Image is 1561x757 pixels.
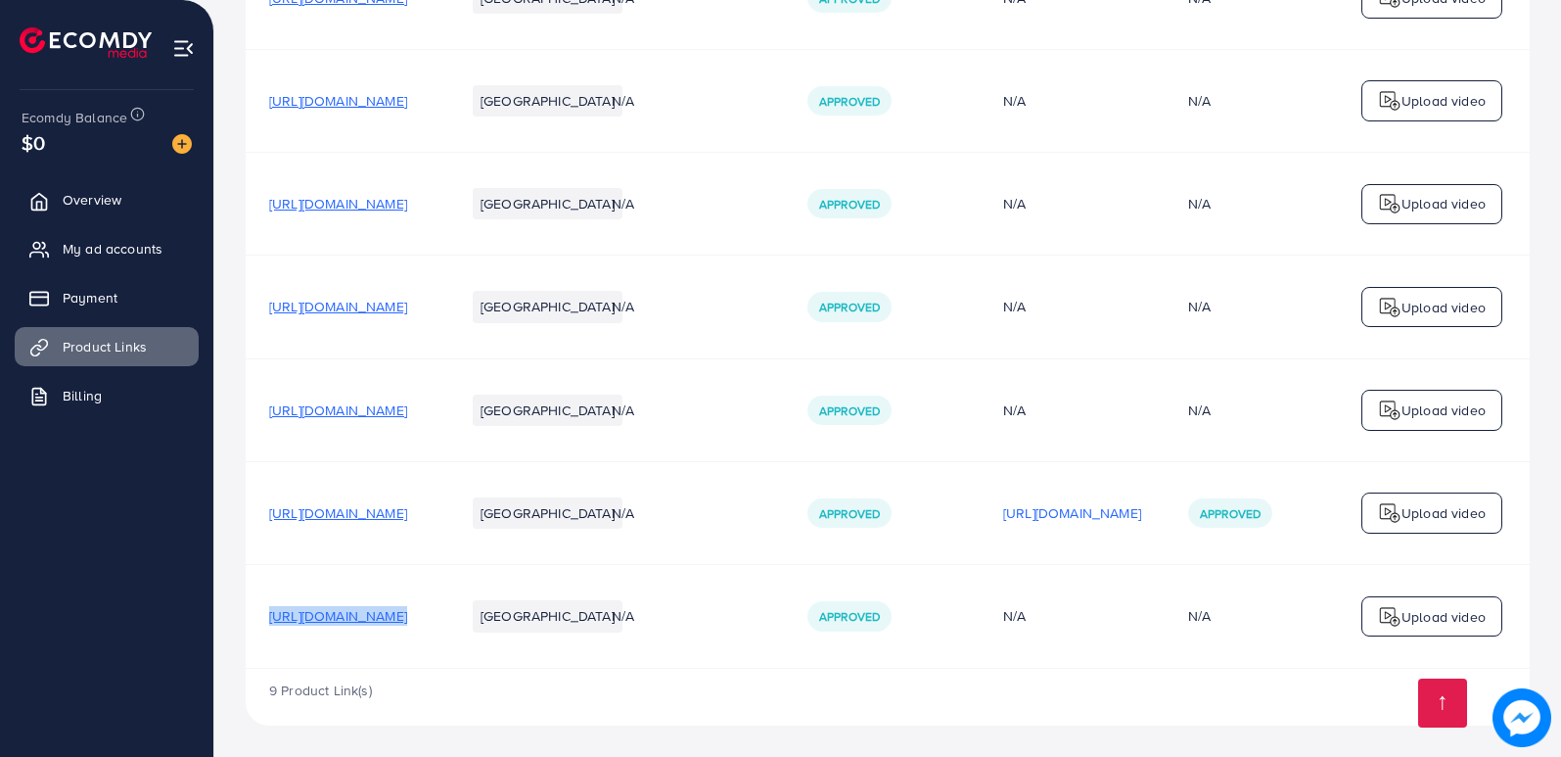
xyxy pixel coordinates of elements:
[819,196,880,213] span: Approved
[1378,605,1401,629] img: logo
[15,229,199,268] a: My ad accounts
[1401,605,1486,629] p: Upload video
[269,401,407,420] span: [URL][DOMAIN_NAME]
[612,606,634,626] span: N/A
[1188,401,1211,420] div: N/A
[473,395,622,426] li: [GEOGRAPHIC_DATA]
[269,194,407,213] span: [URL][DOMAIN_NAME]
[1188,91,1211,111] div: N/A
[63,337,147,356] span: Product Links
[1378,296,1401,319] img: logo
[269,297,407,316] span: [URL][DOMAIN_NAME]
[819,299,880,315] span: Approved
[1003,91,1141,111] div: N/A
[473,497,622,529] li: [GEOGRAPHIC_DATA]
[1378,89,1401,113] img: logo
[1401,296,1486,319] p: Upload video
[819,505,880,522] span: Approved
[22,108,127,127] span: Ecomdy Balance
[1003,401,1141,420] div: N/A
[20,27,152,58] img: logo
[473,85,622,117] li: [GEOGRAPHIC_DATA]
[269,681,372,700] span: 9 Product Link(s)
[269,503,407,523] span: [URL][DOMAIN_NAME]
[1378,501,1401,525] img: logo
[269,91,407,111] span: [URL][DOMAIN_NAME]
[15,180,199,219] a: Overview
[819,608,880,625] span: Approved
[612,297,634,316] span: N/A
[612,91,634,111] span: N/A
[1401,501,1486,525] p: Upload video
[1188,194,1211,213] div: N/A
[1401,192,1486,215] p: Upload video
[63,239,162,259] span: My ad accounts
[612,503,634,523] span: N/A
[1200,505,1261,522] span: Approved
[63,190,121,210] span: Overview
[269,606,407,626] span: [URL][DOMAIN_NAME]
[172,37,195,60] img: menu
[1003,297,1141,316] div: N/A
[1003,194,1141,213] div: N/A
[1188,297,1211,316] div: N/A
[1401,399,1486,422] p: Upload video
[612,194,634,213] span: N/A
[172,134,192,154] img: image
[1003,501,1141,525] p: [URL][DOMAIN_NAME]
[473,291,622,322] li: [GEOGRAPHIC_DATA]
[63,288,117,308] span: Payment
[63,386,102,405] span: Billing
[1378,399,1401,422] img: logo
[473,600,622,632] li: [GEOGRAPHIC_DATA]
[819,93,880,110] span: Approved
[1492,688,1551,747] img: image
[15,278,199,317] a: Payment
[22,128,45,157] span: $0
[15,327,199,366] a: Product Links
[1401,89,1486,113] p: Upload video
[1003,606,1141,626] div: N/A
[612,401,634,420] span: N/A
[1378,192,1401,215] img: logo
[1188,606,1211,626] div: N/A
[819,402,880,419] span: Approved
[473,188,622,219] li: [GEOGRAPHIC_DATA]
[15,376,199,415] a: Billing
